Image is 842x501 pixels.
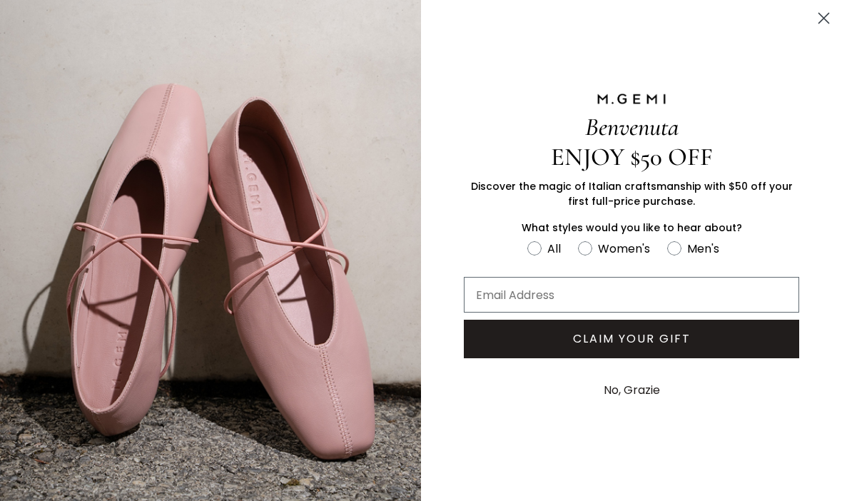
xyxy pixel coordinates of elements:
button: CLAIM YOUR GIFT [464,320,799,358]
div: Women's [598,240,650,258]
span: ENJOY $50 OFF [551,142,713,172]
input: Email Address [464,277,799,313]
span: What styles would you like to hear about? [522,221,742,235]
div: All [547,240,561,258]
button: Close dialog [811,6,836,31]
img: M.GEMI [596,93,667,106]
span: Discover the magic of Italian craftsmanship with $50 off your first full-price purchase. [471,179,793,208]
button: No, Grazie [597,373,667,408]
div: Men's [687,240,719,258]
span: Benvenuta [585,112,679,142]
